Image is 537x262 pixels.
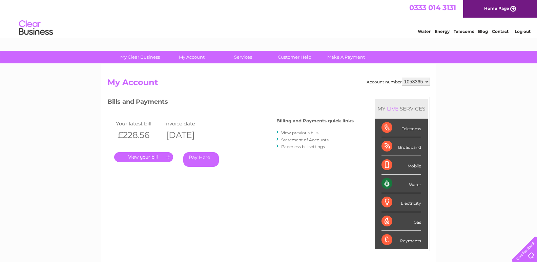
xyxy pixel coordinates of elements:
[267,51,323,63] a: Customer Help
[114,152,173,162] a: .
[367,78,430,86] div: Account number
[281,130,318,135] a: View previous bills
[163,128,211,142] th: [DATE]
[418,29,431,34] a: Water
[381,137,421,156] div: Broadband
[318,51,374,63] a: Make A Payment
[492,29,509,34] a: Contact
[381,212,421,231] div: Gas
[163,119,211,128] td: Invoice date
[381,156,421,175] div: Mobile
[114,119,163,128] td: Your latest bill
[183,152,219,167] a: Pay Here
[164,51,220,63] a: My Account
[109,4,429,33] div: Clear Business is a trading name of Verastar Limited (registered in [GEOGRAPHIC_DATA] No. 3667643...
[435,29,450,34] a: Energy
[215,51,271,63] a: Services
[381,175,421,193] div: Water
[515,29,531,34] a: Log out
[381,231,421,249] div: Payments
[281,144,325,149] a: Paperless bill settings
[409,3,456,12] a: 0333 014 3131
[281,137,329,142] a: Statement of Accounts
[114,128,163,142] th: £228.56
[276,118,354,123] h4: Billing and Payments quick links
[454,29,474,34] a: Telecoms
[381,193,421,212] div: Electricity
[112,51,168,63] a: My Clear Business
[107,97,354,109] h3: Bills and Payments
[375,99,428,118] div: MY SERVICES
[19,18,53,38] img: logo.png
[386,105,400,112] div: LIVE
[107,78,430,90] h2: My Account
[478,29,488,34] a: Blog
[381,119,421,137] div: Telecoms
